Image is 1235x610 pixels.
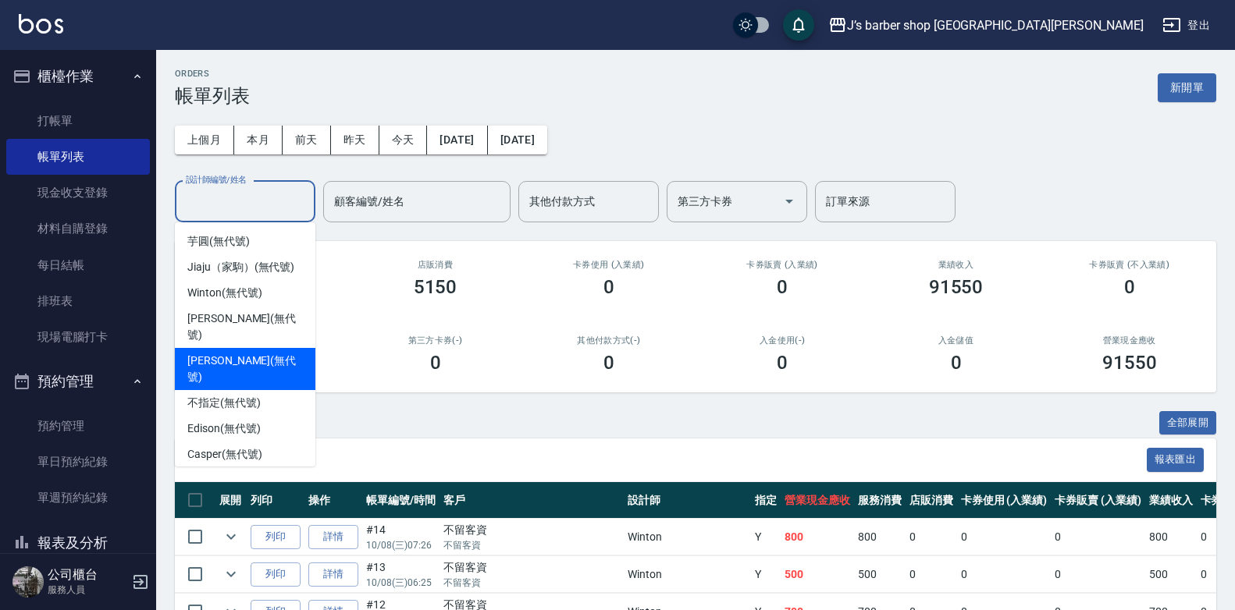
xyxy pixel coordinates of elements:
[175,85,250,107] h3: 帳單列表
[234,126,283,154] button: 本月
[6,211,150,246] a: 材料自購登錄
[1147,452,1205,466] a: 報表匯出
[906,556,957,593] td: 0
[175,69,250,79] h2: ORDERS
[6,444,150,480] a: 單日預約紀錄
[187,353,303,385] span: [PERSON_NAME] (無代號)
[187,420,260,437] span: Edison (無代號)
[777,276,788,298] h3: 0
[854,519,906,555] td: 800
[929,276,984,298] h3: 91550
[488,126,547,154] button: [DATE]
[847,16,1144,35] div: J’s barber shop [GEOGRAPHIC_DATA][PERSON_NAME]
[331,126,379,154] button: 昨天
[1158,80,1216,94] a: 新開單
[362,556,440,593] td: #13
[624,519,751,555] td: Winton
[603,352,614,374] h3: 0
[1124,276,1135,298] h3: 0
[215,482,247,519] th: 展開
[187,310,303,343] span: [PERSON_NAME] (無代號)
[6,175,150,211] a: 現金收支登錄
[48,567,127,583] h5: 公司櫃台
[951,352,962,374] h3: 0
[6,480,150,516] a: 單週預約紀錄
[777,352,788,374] h3: 0
[781,519,854,555] td: 800
[304,482,362,519] th: 操作
[957,556,1052,593] td: 0
[822,9,1150,41] button: J’s barber shop [GEOGRAPHIC_DATA][PERSON_NAME]
[6,103,150,139] a: 打帳單
[1062,260,1198,270] h2: 卡券販賣 (不入業績)
[906,482,957,519] th: 店販消費
[541,335,677,346] h2: 其他付款方式(-)
[194,452,1147,468] span: 訂單列表
[367,260,503,270] h2: 店販消費
[187,285,262,301] span: Winton (無代號)
[186,174,247,186] label: 設計師編號/姓名
[1158,73,1216,102] button: 新開單
[1145,519,1197,555] td: 800
[187,259,294,275] span: Jiaju（家駒） (無代號)
[251,562,301,587] button: 列印
[366,538,436,552] p: 10/08 (三) 07:26
[1159,411,1217,435] button: 全部展開
[1145,556,1197,593] td: 500
[427,126,487,154] button: [DATE]
[187,233,250,250] span: 芋圓 (無代號)
[48,583,127,597] p: 服務人員
[430,352,441,374] h3: 0
[12,566,44,598] img: Person
[957,519,1052,555] td: 0
[906,519,957,555] td: 0
[6,56,150,97] button: 櫃檯作業
[187,446,262,463] span: Casper (無代號)
[1051,482,1145,519] th: 卡券販賣 (入業績)
[781,482,854,519] th: 營業現金應收
[366,576,436,590] p: 10/08 (三) 06:25
[714,260,850,270] h2: 卡券販賣 (入業績)
[783,9,814,41] button: save
[603,276,614,298] h3: 0
[187,395,261,411] span: 不指定 (無代號)
[854,556,906,593] td: 500
[6,283,150,319] a: 排班表
[6,523,150,563] button: 報表及分析
[283,126,331,154] button: 前天
[308,562,358,587] a: 詳情
[1051,519,1145,555] td: 0
[367,335,503,346] h2: 第三方卡券(-)
[6,319,150,355] a: 現場電腦打卡
[777,189,802,214] button: Open
[1147,448,1205,472] button: 報表匯出
[219,525,243,548] button: expand row
[443,576,621,590] p: 不留客資
[781,556,854,593] td: 500
[957,482,1052,519] th: 卡券使用 (入業績)
[854,482,906,519] th: 服務消費
[624,556,751,593] td: Winton
[443,522,621,538] div: 不留客資
[443,559,621,576] div: 不留客資
[1102,352,1157,374] h3: 91550
[1051,556,1145,593] td: 0
[379,126,428,154] button: 今天
[888,260,1023,270] h2: 業績收入
[308,525,358,549] a: 詳情
[624,482,751,519] th: 設計師
[175,126,234,154] button: 上個月
[714,335,850,346] h2: 入金使用(-)
[219,562,243,586] button: expand row
[6,408,150,444] a: 預約管理
[251,525,301,549] button: 列印
[1062,335,1198,346] h2: 營業現金應收
[888,335,1023,346] h2: 入金儲值
[19,14,63,34] img: Logo
[6,139,150,175] a: 帳單列表
[751,556,781,593] td: Y
[443,538,621,552] p: 不留客資
[362,482,440,519] th: 帳單編號/時間
[440,482,625,519] th: 客戶
[1156,11,1216,40] button: 登出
